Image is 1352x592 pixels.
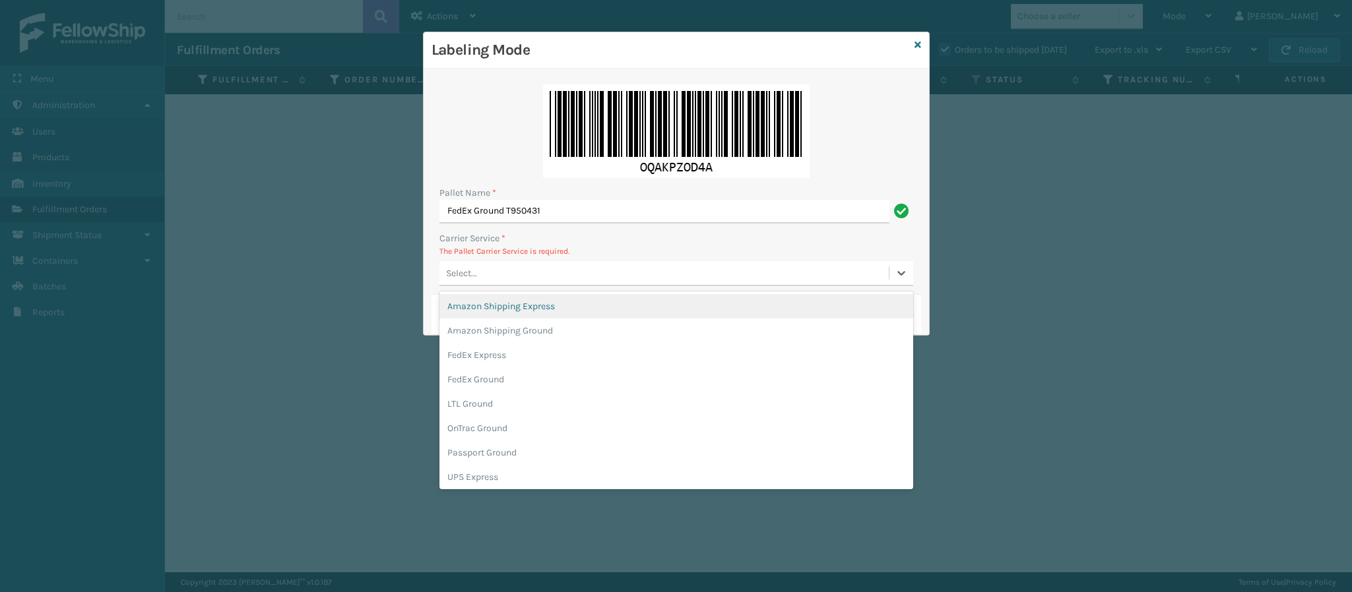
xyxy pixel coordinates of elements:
[439,186,496,200] label: Pallet Name
[439,416,913,440] div: OnTrac Ground
[439,231,505,245] label: Carrier Service
[439,343,913,367] div: FedEx Express
[446,266,477,280] div: Select...
[439,465,913,489] div: UPS Express
[439,367,913,392] div: FedEx Ground
[439,318,913,343] div: Amazon Shipping Ground
[439,392,913,416] div: LTL Ground
[439,294,913,318] div: Amazon Shipping Express
[543,84,810,178] img: Aj8HzB6NukZFMBeAAAAAElFTkSuQmCC
[439,245,913,257] p: The Pallet Carrier Service is required.
[439,440,913,465] div: Passport Ground
[432,40,909,60] h3: Labeling Mode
